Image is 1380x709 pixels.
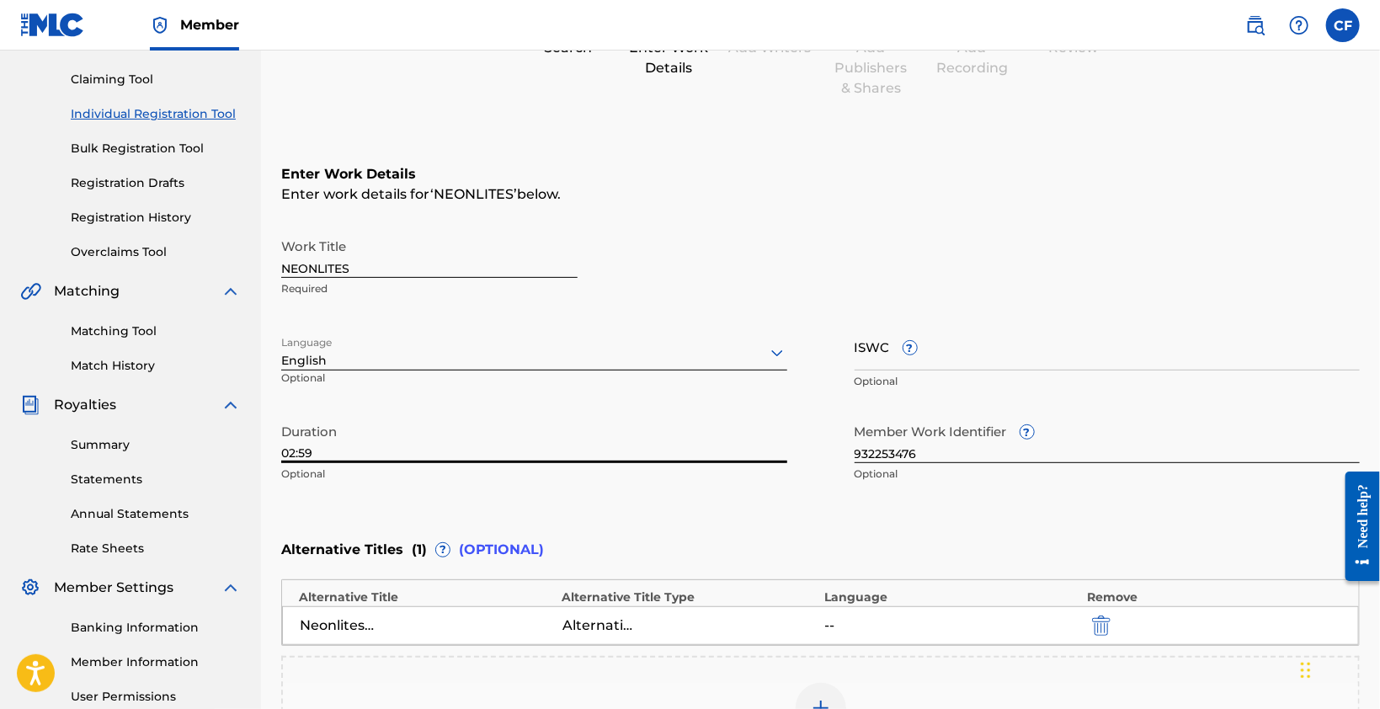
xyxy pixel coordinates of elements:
[54,281,120,301] span: Matching
[71,471,241,488] a: Statements
[71,243,241,261] a: Overclaims Tool
[20,281,41,301] img: Matching
[150,15,170,35] img: Top Rightsholder
[221,281,241,301] img: expand
[299,589,553,606] div: Alternative Title
[71,540,241,557] a: Rate Sheets
[71,505,241,523] a: Annual Statements
[71,209,241,227] a: Registration History
[430,186,517,202] span: NEONLITES
[459,540,544,560] span: (OPTIONAL)
[436,543,450,557] span: ?
[20,13,85,37] img: MLC Logo
[855,374,1361,389] p: Optional
[71,323,241,340] a: Matching Tool
[1282,8,1316,42] div: Help
[1088,589,1342,606] div: Remove
[1020,425,1034,439] span: ?
[281,540,403,560] span: Alternative Titles
[627,38,711,78] div: Enter Work Details
[562,589,816,606] div: Alternative Title Type
[221,578,241,598] img: expand
[71,174,241,192] a: Registration Drafts
[71,105,241,123] a: Individual Registration Tool
[54,578,173,598] span: Member Settings
[71,436,241,454] a: Summary
[1333,458,1380,594] iframe: Resource Center
[281,186,430,202] span: Enter work details for
[829,38,914,99] div: Add Publishers & Shares
[412,540,427,560] span: ( 1 )
[1245,15,1265,35] img: search
[1239,8,1272,42] a: Public Search
[281,281,578,296] p: Required
[930,38,1015,78] div: Add Recording
[855,466,1361,482] p: Optional
[71,71,241,88] a: Claiming Tool
[1326,8,1360,42] div: User Menu
[281,370,440,398] p: Optional
[1296,628,1380,709] iframe: Chat Widget
[71,357,241,375] a: Match History
[54,395,116,415] span: Royalties
[903,341,917,354] span: ?
[281,164,1360,184] h6: Enter Work Details
[517,186,561,202] span: below.
[1289,15,1309,35] img: help
[20,578,40,598] img: Member Settings
[281,466,787,482] p: Optional
[1301,645,1311,696] div: Drag
[221,395,241,415] img: expand
[825,589,1079,606] div: Language
[180,15,239,35] span: Member
[71,688,241,706] a: User Permissions
[71,619,241,637] a: Banking Information
[434,186,514,202] span: NEONLITES
[1092,616,1111,636] img: 12a2ab48e56ec057fbd8.svg
[20,395,40,415] img: Royalties
[71,653,241,671] a: Member Information
[71,140,241,157] a: Bulk Registration Tool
